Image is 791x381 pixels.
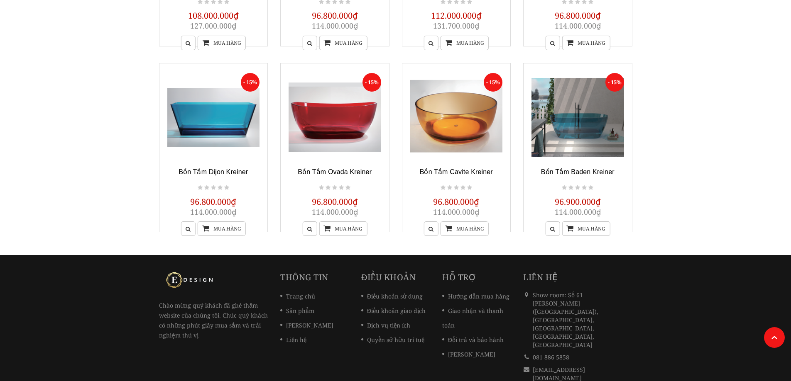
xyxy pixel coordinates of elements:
i: Not rated yet! [447,184,452,192]
span: 96.800.000₫ [190,196,236,207]
i: Not rated yet! [582,184,587,192]
a: Hỗ trợ [442,272,476,283]
i: Not rated yet! [319,184,324,192]
a: Mua hàng [198,36,246,50]
div: Not rated yet! [439,183,473,193]
i: Not rated yet! [345,184,350,192]
i: Not rated yet! [326,184,331,192]
span: 108.000.000₫ [188,10,239,21]
span: 131.700.000₫ [433,21,479,31]
span: 114.000.000₫ [433,207,479,217]
i: Not rated yet! [568,184,573,192]
a: Sản phẩm [280,307,314,315]
a: Giao nhận và thanh toán [442,307,503,329]
a: Đổi trả và bảo hành [442,336,504,344]
a: Quyền sở hữu trí tuệ [361,336,424,344]
a: Mua hàng [441,221,489,236]
i: Not rated yet! [332,184,337,192]
span: 114.000.000₫ [312,207,358,217]
span: Liên hệ [523,272,558,283]
a: Mua hàng [441,36,489,50]
span: 96.800.000₫ [312,10,358,21]
a: Bồn Tắm Baden Kreiner [541,168,615,175]
img: logo Kreiner Germany - Edesign Interior [159,272,221,288]
span: 114.000.000₫ [555,207,601,217]
a: Thông tin [280,272,328,283]
a: Điều khoản [361,272,416,283]
a: Mua hàng [319,221,367,236]
i: Not rated yet! [204,184,209,192]
span: 96.800.000₫ [312,196,358,207]
i: Not rated yet! [575,184,580,192]
span: 96.800.000₫ [433,196,479,207]
p: Chào mừng quý khách đã ghé thăm website của chúng tôi. Chúc quý khách có những phút giây mua sắm ... [159,272,268,340]
span: Show room: Số 61 [PERSON_NAME] ([GEOGRAPHIC_DATA]), [GEOGRAPHIC_DATA], [GEOGRAPHIC_DATA], [GEOGRA... [533,291,598,349]
span: 114.000.000₫ [190,207,236,217]
i: Not rated yet! [588,184,593,192]
a: [PERSON_NAME] [280,321,333,329]
span: 127.000.000₫ [190,21,236,31]
a: Mua hàng [562,221,610,236]
a: Mua hàng [319,36,367,50]
a: Bồn Tắm Cavite Kreiner [420,168,493,175]
span: - 15% [362,73,381,92]
i: Not rated yet! [562,184,567,192]
a: Liên hệ [280,336,306,344]
div: Not rated yet! [318,183,352,193]
a: Hướng dẫn mua hàng [442,292,509,300]
span: - 15% [241,73,260,92]
i: Not rated yet! [339,184,344,192]
i: Not rated yet! [441,184,446,192]
span: 96.800.000₫ [555,10,601,21]
a: Bồn Tắm Ovada Kreiner [298,168,372,175]
a: [PERSON_NAME] [442,350,495,358]
a: Bồn Tắm Dijon Kreiner [179,168,248,175]
i: Not rated yet! [224,184,229,192]
a: Lên đầu trang [764,327,785,348]
a: Trang chủ [280,292,315,300]
a: 081 886 5858 [533,353,569,361]
span: - 15% [605,73,624,92]
i: Not rated yet! [454,184,459,192]
i: Not rated yet! [198,184,203,192]
div: Not rated yet! [196,183,230,193]
span: 96.900.000₫ [555,196,601,207]
a: Mua hàng [198,221,246,236]
span: 112.000.000₫ [431,10,482,21]
div: Not rated yet! [561,183,595,193]
span: 114.000.000₫ [555,21,601,31]
i: Not rated yet! [218,184,223,192]
a: Dịch vụ tiện ích [361,321,410,329]
i: Not rated yet! [460,184,465,192]
span: - 15% [484,73,502,92]
i: Not rated yet! [467,184,472,192]
i: Not rated yet! [211,184,216,192]
a: Điều khoản sử dụng [361,292,423,300]
a: Điều khoản giao dịch [361,307,426,315]
span: 114.000.000₫ [312,21,358,31]
a: Mua hàng [562,36,610,50]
